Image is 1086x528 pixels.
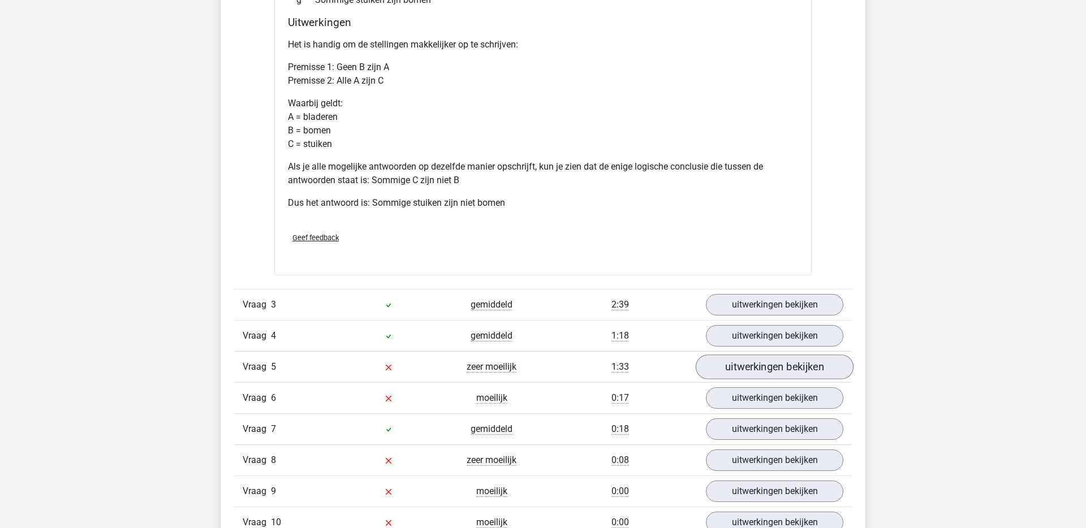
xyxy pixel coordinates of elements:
[288,160,798,187] p: Als je alle mogelijke antwoorden op dezelfde manier opschrijft, kun je zien dat de enige logische...
[696,354,854,379] a: uitwerkingen bekijken
[706,387,843,409] a: uitwerkingen bekijken
[611,299,629,310] span: 2:39
[467,455,516,466] span: zeer moeilijk
[706,325,843,347] a: uitwerkingen bekijken
[271,455,276,465] span: 8
[471,423,512,435] span: gemiddeld
[476,486,507,497] span: moeilijk
[292,233,339,242] span: Geef feedback
[288,196,798,210] p: Dus het antwoord is: Sommige stuiken zijn niet bomen
[271,299,276,310] span: 3
[611,361,629,373] span: 1:33
[706,481,843,502] a: uitwerkingen bekijken
[611,486,629,497] span: 0:00
[271,486,276,496] span: 9
[706,294,843,315] a: uitwerkingen bekijken
[271,392,276,403] span: 6
[243,360,271,374] span: Vraag
[243,329,271,343] span: Vraag
[243,391,271,405] span: Vraag
[471,330,512,341] span: gemiddeld
[271,423,276,434] span: 7
[243,484,271,498] span: Vraag
[611,392,629,404] span: 0:17
[611,455,629,466] span: 0:08
[476,517,507,528] span: moeilijk
[467,361,516,373] span: zeer moeilijk
[271,330,276,341] span: 4
[243,298,271,311] span: Vraag
[288,97,798,151] p: Waarbij geldt: A = bladeren B = bomen C = stuiken
[706,449,843,471] a: uitwerkingen bekijken
[611,330,629,341] span: 1:18
[288,38,798,51] p: Het is handig om de stellingen makkelijker op te schrijven:
[706,418,843,440] a: uitwerkingen bekijken
[243,422,271,436] span: Vraag
[271,361,276,372] span: 5
[611,517,629,528] span: 0:00
[288,60,798,88] p: Premisse 1: Geen B zijn A Premisse 2: Alle A zijn C
[288,16,798,29] h4: Uitwerkingen
[476,392,507,404] span: moeilijk
[243,453,271,467] span: Vraag
[471,299,512,310] span: gemiddeld
[271,517,281,527] span: 10
[611,423,629,435] span: 0:18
